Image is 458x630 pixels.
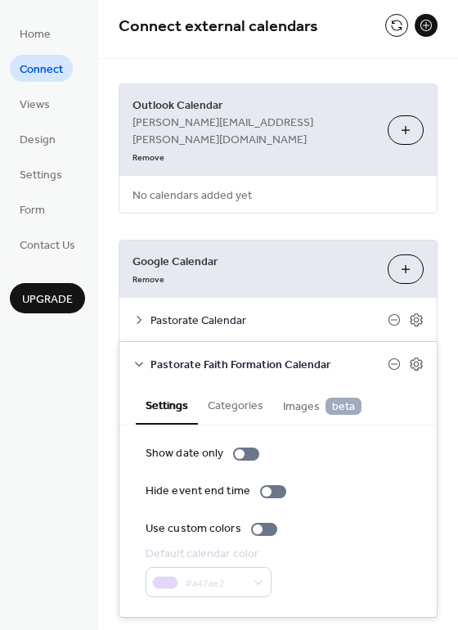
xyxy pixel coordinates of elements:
span: Form [20,202,45,219]
a: Views [10,90,60,117]
a: Home [10,20,61,47]
div: Show date only [146,445,223,462]
button: Categories [198,385,273,423]
button: Upgrade [10,283,85,313]
span: Pastorate Faith Formation Calendar [150,357,388,374]
span: Connect external calendars [119,11,318,43]
span: Images [283,398,361,416]
span: Remove [132,152,164,164]
a: Design [10,125,65,152]
div: Hide event end time [146,483,250,500]
span: No calendars added yet [119,178,265,214]
a: Contact Us [10,231,85,258]
span: Views [20,97,50,114]
span: Contact Us [20,237,75,254]
a: Settings [10,160,72,187]
div: Default calendar color [146,546,268,563]
button: Images beta [273,385,371,424]
span: Settings [20,167,62,184]
span: Connect [20,61,63,79]
span: Pastorate Calendar [150,313,388,330]
span: Outlook Calendar [132,97,375,115]
span: [PERSON_NAME][EMAIL_ADDRESS][PERSON_NAME][DOMAIN_NAME] [132,115,375,149]
a: Form [10,196,55,223]
div: Use custom colors [146,520,241,538]
span: beta [326,398,361,415]
span: Upgrade [22,291,73,308]
span: Home [20,26,51,43]
span: Google Calendar [132,254,375,271]
span: Remove [132,274,164,286]
a: Connect [10,55,73,82]
button: Settings [136,385,198,425]
span: Design [20,132,56,149]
